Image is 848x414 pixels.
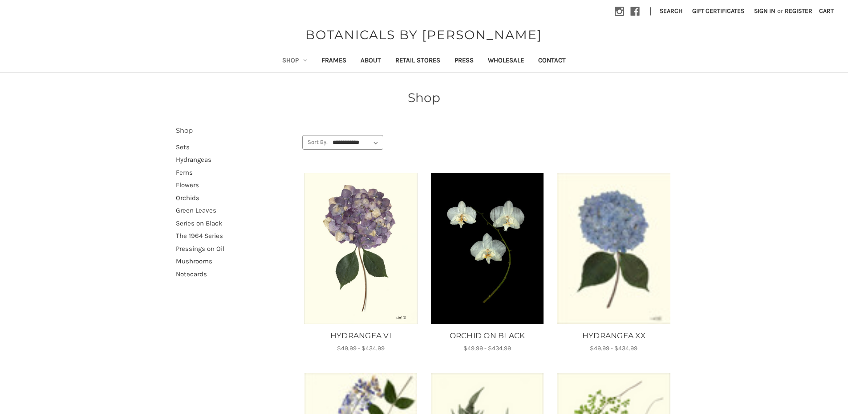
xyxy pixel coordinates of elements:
[555,330,672,342] a: HYDRANGEA XX, Price range from $49.99 to $434.99
[388,50,447,72] a: Retail Stores
[463,344,511,352] span: $49.99 - $434.99
[590,344,637,352] span: $49.99 - $434.99
[353,50,388,72] a: About
[176,204,293,217] a: Green Leaves
[556,173,671,324] img: Unframed
[176,268,293,281] a: Notecards
[531,50,573,72] a: Contact
[301,25,547,44] a: BOTANICALS BY [PERSON_NAME]
[176,242,293,255] a: Pressings on Oil
[430,173,544,324] a: ORCHID ON BLACK, Price range from $49.99 to $434.99
[337,344,385,352] span: $49.99 - $434.99
[481,50,531,72] a: Wholesale
[304,173,418,324] img: Unframed
[447,50,481,72] a: Press
[176,230,293,242] a: The 1964 Series
[819,7,834,15] span: Cart
[556,173,671,324] a: HYDRANGEA XX, Price range from $49.99 to $434.99
[176,88,673,107] h1: Shop
[176,126,293,136] h2: Shop
[176,179,293,192] a: Flowers
[429,330,546,342] a: ORCHID ON BLACK, Price range from $49.99 to $434.99
[430,173,544,324] img: Unframed
[275,50,314,72] a: Shop
[314,50,353,72] a: Frames
[176,166,293,179] a: Ferns
[304,173,418,324] a: HYDRANGEA VI, Price range from $49.99 to $434.99
[176,217,293,230] a: Series on Black
[303,135,328,149] label: Sort By:
[302,330,419,342] a: HYDRANGEA VI, Price range from $49.99 to $434.99
[176,141,293,154] a: Sets
[176,255,293,268] a: Mushrooms
[176,192,293,205] a: Orchids
[646,4,655,19] li: |
[176,153,293,166] a: Hydrangeas
[776,6,784,16] span: or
